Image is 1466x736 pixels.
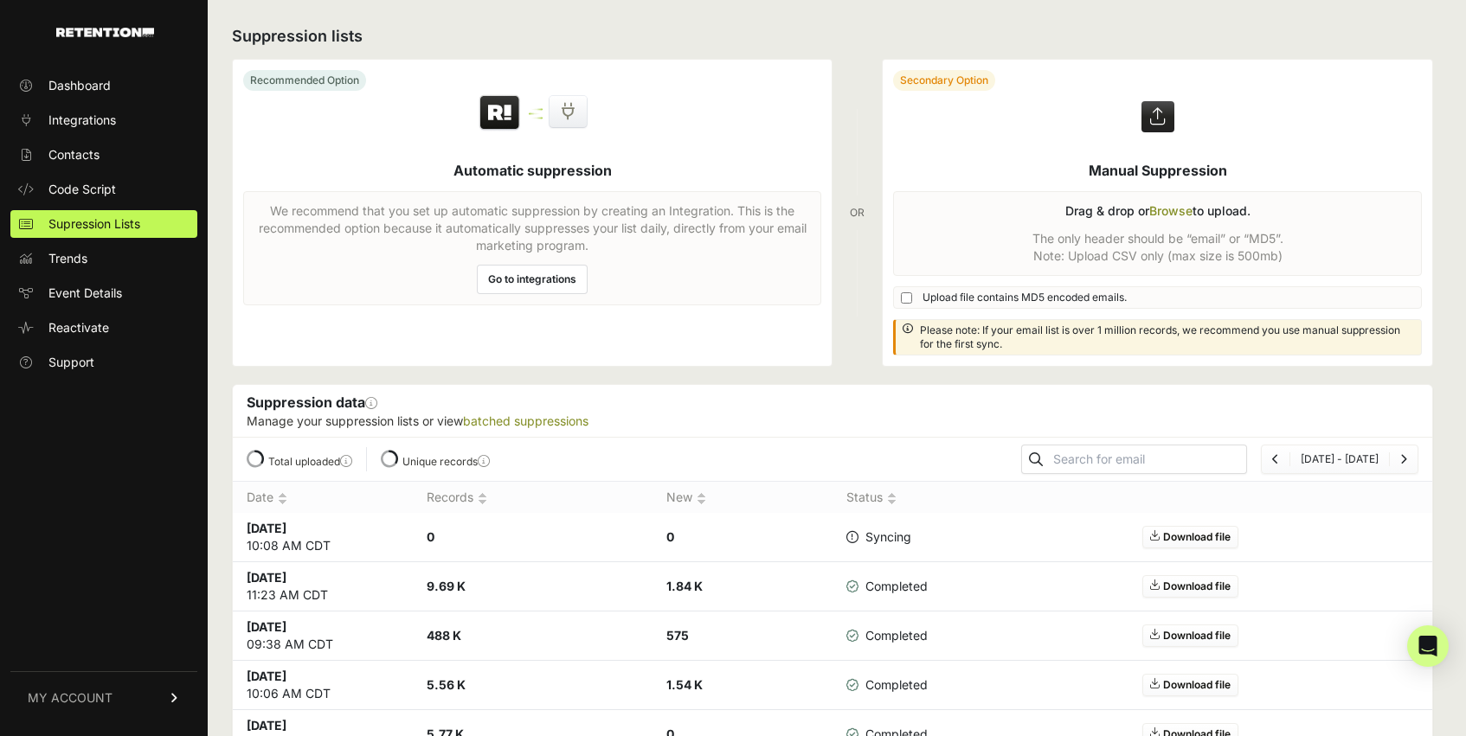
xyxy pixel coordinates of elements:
a: Download file [1142,526,1238,548]
img: integration [529,117,543,119]
span: Contacts [48,146,100,163]
img: no_sort-eaf950dc5ab64cae54d48a5578032e96f70b2ecb7d747501f34c8f2db400fb66.gif [697,492,706,505]
strong: [DATE] [247,521,286,535]
div: OR [850,59,865,367]
span: Syncing [846,528,911,546]
p: Manage your suppression lists or view [247,413,1418,430]
a: Previous [1272,452,1279,465]
nav: Page navigation [1261,445,1418,474]
span: Dashboard [48,77,111,94]
strong: 488 K [427,628,461,643]
img: no_sort-eaf950dc5ab64cae54d48a5578032e96f70b2ecb7d747501f34c8f2db400fb66.gif [478,492,487,505]
a: Dashboard [10,72,197,99]
img: no_sort-eaf950dc5ab64cae54d48a5578032e96f70b2ecb7d747501f34c8f2db400fb66.gif [887,492,897,505]
span: Supression Lists [48,215,140,233]
a: Download file [1142,575,1238,598]
img: Retention [478,94,522,132]
strong: [DATE] [247,619,286,634]
input: Upload file contains MD5 encoded emails. [901,292,912,304]
a: Download file [1142,624,1238,647]
strong: [DATE] [247,570,286,585]
strong: [DATE] [247,718,286,733]
a: Contacts [10,141,197,169]
span: Support [48,354,94,371]
strong: 9.69 K [427,579,466,593]
strong: 5.56 K [427,677,466,692]
span: Upload file contains MD5 encoded emails. [923,291,1127,304]
th: Records [413,482,653,514]
span: Completed [846,676,928,694]
span: Trends [48,250,87,267]
a: Next [1400,452,1407,465]
td: 10:08 AM CDT [233,513,413,562]
img: integration [529,112,543,115]
input: Search for email [1050,447,1246,471]
h5: Automatic suppression [453,160,612,181]
a: Support [10,349,197,376]
a: Trends [10,245,197,272]
strong: 0 [427,529,434,544]
th: Status [833,482,953,514]
p: We recommend that you set up automatic suppression by creating an Integration. This is the recomm... [254,202,810,254]
th: Date [233,482,413,514]
a: Integrations [10,106,197,134]
td: 09:38 AM CDT [233,611,413,661]
a: Supression Lists [10,210,197,238]
th: New [653,482,833,514]
span: Event Details [48,285,122,302]
a: Code Script [10,176,197,203]
img: no_sort-eaf950dc5ab64cae54d48a5578032e96f70b2ecb7d747501f34c8f2db400fb66.gif [278,492,287,505]
span: Code Script [48,181,116,198]
div: Open Intercom Messenger [1407,625,1449,667]
td: 11:23 AM CDT [233,562,413,611]
li: [DATE] - [DATE] [1289,452,1389,466]
span: MY ACCOUNT [28,689,113,707]
a: Reactivate [10,314,197,342]
a: Go to integrations [477,265,588,294]
a: Event Details [10,279,197,307]
label: Total uploaded [268,455,352,468]
span: Completed [846,627,928,644]
strong: [DATE] [247,669,286,683]
span: Completed [846,578,928,595]
strong: 1.54 K [666,677,703,692]
label: Unique records [402,455,490,468]
a: batched suppressions [463,413,588,428]
strong: 0 [666,529,674,544]
span: Reactivate [48,319,109,336]
a: MY ACCOUNT [10,671,197,724]
img: Retention.com [56,28,154,37]
a: Download file [1142,674,1238,696]
td: 10:06 AM CDT [233,661,413,710]
div: Recommended Option [243,70,366,91]
strong: 1.84 K [666,579,703,593]
img: integration [529,108,543,111]
span: Integrations [48,112,116,129]
div: Suppression data [233,385,1432,437]
strong: 575 [666,628,689,643]
h2: Suppression lists [232,24,1433,48]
